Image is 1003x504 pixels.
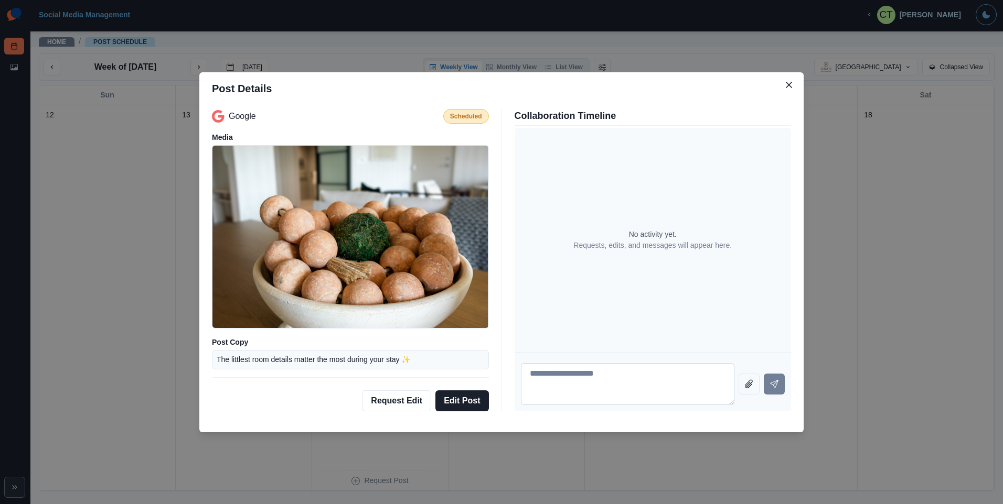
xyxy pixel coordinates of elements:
p: Google [229,110,256,123]
p: Collaboration Timeline [515,109,792,123]
p: Requests, edits, and messages will appear here. [573,240,732,251]
img: cp5dyv5lpodqf3djms4c [212,145,488,328]
header: Post Details [199,72,804,105]
p: No activity yet. [629,229,677,240]
button: Request Edit [362,390,431,411]
p: Post Copy [212,337,489,348]
p: Media [212,132,489,143]
button: Edit Post [435,390,488,411]
button: Send message [764,374,785,395]
button: Attach file [739,374,760,395]
p: The littlest room details matter the most during your stay ✨ [217,355,410,365]
button: Close [781,76,797,93]
p: Scheduled [450,112,482,121]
